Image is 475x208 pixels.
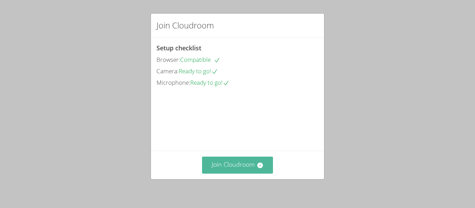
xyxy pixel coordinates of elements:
span: Compatible [180,56,220,64]
h2: Join Cloudroom [156,19,214,32]
span: Browser: [156,56,180,64]
span: Setup checklist [156,44,201,52]
span: Microphone: [156,78,190,86]
span: Camera: [156,67,179,75]
span: Ready to go! [190,78,230,86]
span: Ready to go! [179,67,218,75]
button: Join Cloudroom [202,157,273,174]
